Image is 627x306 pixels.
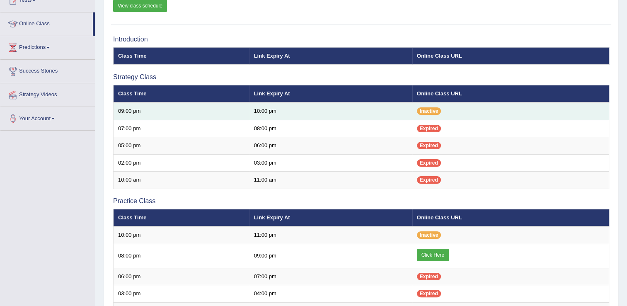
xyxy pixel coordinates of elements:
td: 10:00 pm [114,226,249,244]
td: 05:00 pm [114,137,249,155]
td: 07:00 pm [249,268,412,285]
th: Class Time [114,209,249,226]
td: 09:00 pm [249,244,412,268]
a: Success Stories [0,60,95,80]
th: Online Class URL [412,47,609,65]
td: 08:00 pm [249,120,412,137]
td: 08:00 pm [114,244,249,268]
span: Expired [417,176,441,184]
td: 06:00 pm [249,137,412,155]
th: Link Expiry At [249,85,412,102]
a: Predictions [0,36,95,57]
td: 06:00 pm [114,268,249,285]
td: 03:00 pm [249,154,412,172]
td: 03:00 pm [114,285,249,303]
span: Expired [417,273,441,280]
td: 07:00 pm [114,120,249,137]
a: Click Here [417,249,449,261]
a: Your Account [0,107,95,128]
th: Online Class URL [412,209,609,226]
td: 09:00 pm [114,102,249,120]
span: Inactive [417,107,441,115]
h3: Introduction [113,36,609,43]
td: 10:00 am [114,172,249,189]
span: Expired [417,290,441,297]
h3: Strategy Class [113,73,609,81]
th: Link Expiry At [249,209,412,226]
td: 02:00 pm [114,154,249,172]
span: Inactive [417,231,441,239]
a: Strategy Videos [0,83,95,104]
th: Class Time [114,85,249,102]
span: Expired [417,159,441,167]
td: 11:00 pm [249,226,412,244]
th: Class Time [114,47,249,65]
h3: Practice Class [113,197,609,205]
td: 11:00 am [249,172,412,189]
th: Online Class URL [412,85,609,102]
td: 10:00 pm [249,102,412,120]
th: Link Expiry At [249,47,412,65]
span: Expired [417,125,441,132]
a: Online Class [0,12,93,33]
span: Expired [417,142,441,149]
td: 04:00 pm [249,285,412,303]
